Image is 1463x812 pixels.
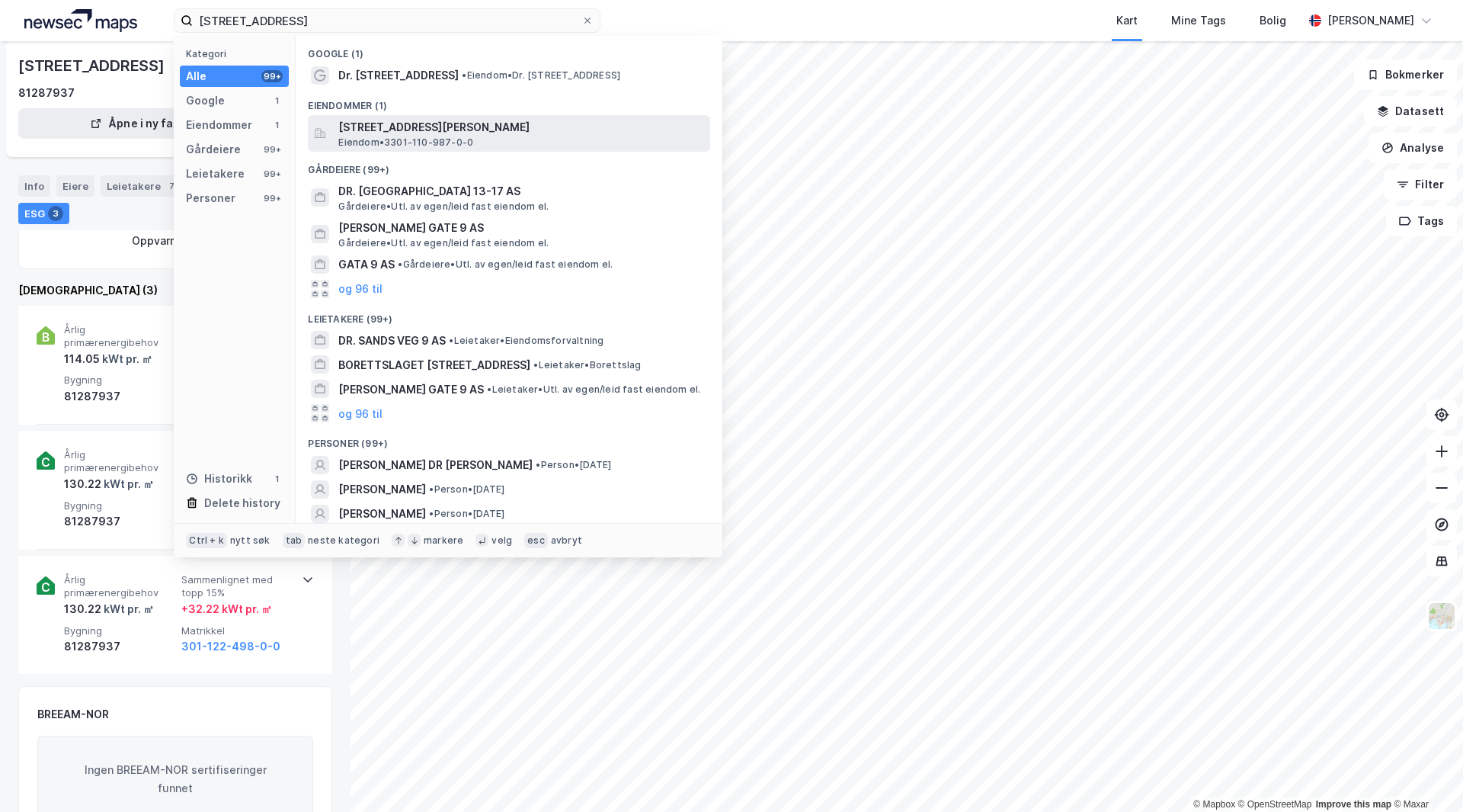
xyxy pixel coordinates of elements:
[491,534,512,547] div: velg
[296,152,722,179] div: Gårdeiere (99+)
[181,600,272,618] div: + 32.22 kWt pr. ㎡
[449,335,453,346] span: •
[18,175,50,197] div: Info
[64,323,175,350] span: Årlig primærenergibehov
[132,232,245,250] div: Oppvarmingskarakter
[271,95,283,107] div: 1
[271,473,283,485] div: 1
[64,512,175,531] div: 81287937
[261,168,283,180] div: 99+
[338,237,549,249] span: Gårdeiere • Utl. av egen/leid fast eiendom el.
[64,350,152,368] div: 114.05
[18,281,332,300] div: [DEMOGRAPHIC_DATA] (3)
[338,456,533,474] span: [PERSON_NAME] DR [PERSON_NAME]
[181,637,280,656] button: 301-122-498-0-0
[261,70,283,82] div: 99+
[533,359,641,371] span: Leietaker • Borettslag
[449,335,603,347] span: Leietaker • Eiendomsforvaltning
[1238,799,1312,810] a: OpenStreetMap
[186,91,225,110] div: Google
[186,116,252,134] div: Eiendommer
[429,508,434,519] span: •
[1260,11,1286,30] div: Bolig
[296,88,722,115] div: Eiendommer (1)
[338,255,395,274] span: GATA 9 AS
[186,48,289,59] div: Kategori
[64,499,175,512] span: Bygning
[64,448,175,475] span: Årlig primærenergibehov
[101,475,154,493] div: kWt pr. ㎡
[429,483,434,495] span: •
[64,573,175,600] span: Årlig primærenergibehov
[18,203,69,224] div: ESG
[338,480,426,499] span: [PERSON_NAME]
[398,258,613,271] span: Gårdeiere • Utl. av egen/leid fast eiendom el.
[193,9,581,32] input: Søk på adresse, matrikkel, gårdeiere, leietakere eller personer
[64,600,154,618] div: 130.22
[64,637,175,656] div: 81287937
[164,178,179,194] div: 7
[536,459,611,471] span: Person • [DATE]
[1364,96,1457,127] button: Datasett
[181,624,293,637] span: Matrikkel
[536,459,540,470] span: •
[271,119,283,131] div: 1
[1427,602,1456,631] img: Z
[1387,739,1463,812] iframe: Chat Widget
[338,201,549,213] span: Gårdeiere • Utl. av egen/leid fast eiendom el.
[1384,169,1457,200] button: Filter
[283,533,306,548] div: tab
[308,534,379,547] div: neste kategori
[296,36,722,63] div: Google (1)
[64,475,154,493] div: 130.22
[18,108,259,139] button: Åpne i ny fane
[487,384,491,395] span: •
[56,175,94,197] div: Eiere
[186,533,227,548] div: Ctrl + k
[1171,11,1226,30] div: Mine Tags
[338,404,383,422] button: og 96 til
[338,280,383,298] button: og 96 til
[186,67,206,85] div: Alle
[1386,206,1457,236] button: Tags
[424,534,463,547] div: markere
[487,384,700,396] span: Leietaker • Utl. av egen/leid fast eiendom el.
[429,508,504,520] span: Person • [DATE]
[462,69,620,82] span: Eiendom • Dr. [STREET_ADDRESS]
[1369,133,1457,163] button: Analyse
[296,301,722,329] div: Leietakere (99+)
[64,624,175,637] span: Bygning
[1354,59,1457,90] button: Bokmerker
[230,534,271,547] div: nytt søk
[338,356,530,374] span: BORETTSLAGET [STREET_ADDRESS]
[261,143,283,156] div: 99+
[429,483,504,496] span: Person • [DATE]
[186,140,241,159] div: Gårdeiere
[1316,799,1391,810] a: Improve this map
[48,206,63,221] div: 3
[398,258,402,270] span: •
[296,425,722,453] div: Personer (99+)
[64,387,175,406] div: 81287937
[37,705,109,724] div: BREEAM-NOR
[338,219,704,237] span: [PERSON_NAME] GATE 9 AS
[24,9,137,32] img: logo.a4113a55bc3d86da70a041830d287a7e.svg
[462,69,466,81] span: •
[101,175,185,197] div: Leietakere
[261,192,283,204] div: 99+
[100,350,152,368] div: kWt pr. ㎡
[64,374,175,387] span: Bygning
[186,189,235,207] div: Personer
[551,534,582,547] div: avbryt
[338,505,426,523] span: [PERSON_NAME]
[338,136,473,149] span: Eiendom • 3301-110-987-0-0
[18,53,168,78] div: [STREET_ADDRESS]
[533,359,538,371] span: •
[101,600,154,618] div: kWt pr. ㎡
[338,380,484,399] span: [PERSON_NAME] GATE 9 AS
[338,66,459,85] span: Dr. [STREET_ADDRESS]
[204,494,280,512] div: Delete history
[186,165,245,183] div: Leietakere
[338,118,704,136] span: [STREET_ADDRESS][PERSON_NAME]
